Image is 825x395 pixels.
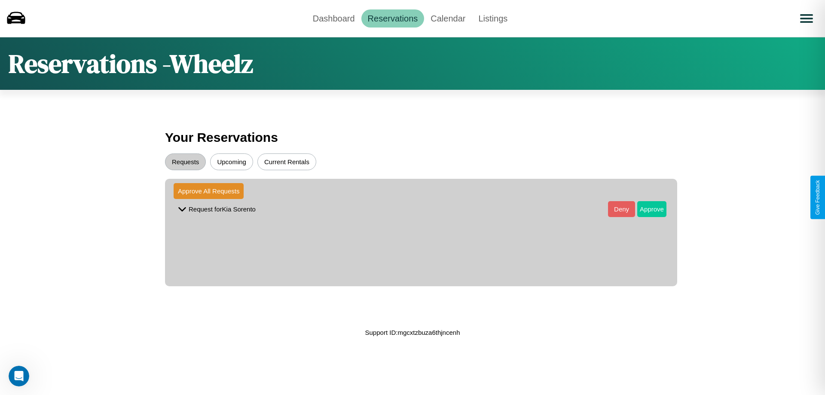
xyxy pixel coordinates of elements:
[165,153,206,170] button: Requests
[257,153,316,170] button: Current Rentals
[472,9,514,28] a: Listings
[174,183,244,199] button: Approve All Requests
[424,9,472,28] a: Calendar
[210,153,253,170] button: Upcoming
[365,327,460,338] p: Support ID: mgcxtzbuza6thjncenh
[306,9,361,28] a: Dashboard
[637,201,666,217] button: Approve
[361,9,425,28] a: Reservations
[815,180,821,215] div: Give Feedback
[165,126,660,149] h3: Your Reservations
[9,366,29,386] iframe: Intercom live chat
[608,201,635,217] button: Deny
[189,203,256,215] p: Request for Kia Sorento
[9,46,253,81] h1: Reservations - Wheelz
[794,6,819,31] button: Open menu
